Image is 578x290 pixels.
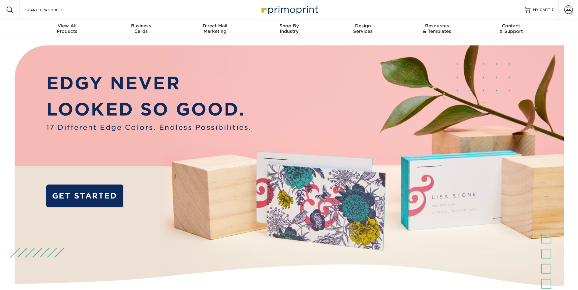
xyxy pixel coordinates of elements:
[46,70,251,96] p: EDGY NEVER
[474,23,548,34] div: & Support
[178,19,252,39] a: Direct MailMarketing
[326,23,400,29] span: Design
[533,7,550,12] span: MY CART
[400,23,474,34] div: & Templates
[400,19,474,39] a: Resources& Templates
[400,23,474,29] span: Resources
[25,6,84,13] input: SEARCH PRODUCTS.....
[178,23,252,29] span: Direct Mail
[326,19,400,39] a: DesignServices
[104,19,178,39] a: BusinessCards
[46,122,251,133] span: 17 Different Edge Colors. Endless Possibilities.
[326,23,400,34] div: Services
[104,23,178,34] div: Cards
[252,23,326,29] span: Shop By
[474,23,548,29] span: Contact
[30,23,104,34] div: Products
[104,23,178,29] span: Business
[46,96,251,122] p: LOOKED SO GOOD.
[259,3,320,16] img: Primoprint
[30,19,104,39] a: View AllProducts
[178,23,252,34] div: Marketing
[46,185,123,207] a: GET STARTED
[252,23,326,34] div: Industry
[30,23,104,29] span: View All
[551,8,554,12] span: 7
[474,19,548,39] a: Contact& Support
[252,19,326,39] a: Shop ByIndustry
